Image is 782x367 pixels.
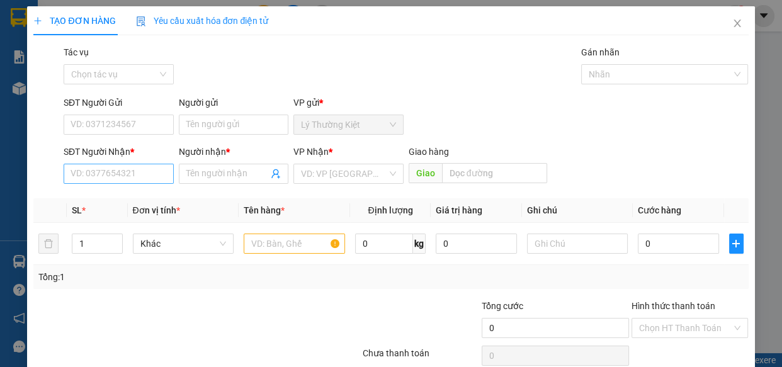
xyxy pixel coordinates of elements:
[64,96,174,110] div: SĐT Người Gửi
[522,198,633,223] th: Ghi chú
[72,205,82,215] span: SL
[436,234,517,254] input: 0
[482,301,523,311] span: Tổng cước
[33,16,42,25] span: plus
[729,234,744,254] button: plus
[720,6,755,42] button: Close
[179,96,289,110] div: Người gửi
[527,234,628,254] input: Ghi Chú
[293,96,404,110] div: VP gửi
[33,16,115,26] span: TẠO ĐƠN HÀNG
[409,147,449,157] span: Giao hàng
[64,145,174,159] div: SĐT Người Nhận
[301,115,396,134] span: Lý Thường Kiệt
[64,47,89,57] label: Tác vụ
[140,234,227,253] span: Khác
[581,47,620,57] label: Gán nhãn
[732,18,742,28] span: close
[179,145,289,159] div: Người nhận
[632,301,715,311] label: Hình thức thanh toán
[38,234,59,254] button: delete
[368,205,412,215] span: Định lượng
[730,239,743,249] span: plus
[244,234,345,254] input: VD: Bàn, Ghế
[38,270,303,284] div: Tổng: 1
[136,16,146,26] img: icon
[442,163,547,183] input: Dọc đường
[413,234,426,254] span: kg
[244,205,285,215] span: Tên hàng
[638,205,681,215] span: Cước hàng
[136,16,269,26] span: Yêu cầu xuất hóa đơn điện tử
[133,205,180,215] span: Đơn vị tính
[409,163,442,183] span: Giao
[271,169,281,179] span: user-add
[293,147,329,157] span: VP Nhận
[436,205,482,215] span: Giá trị hàng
